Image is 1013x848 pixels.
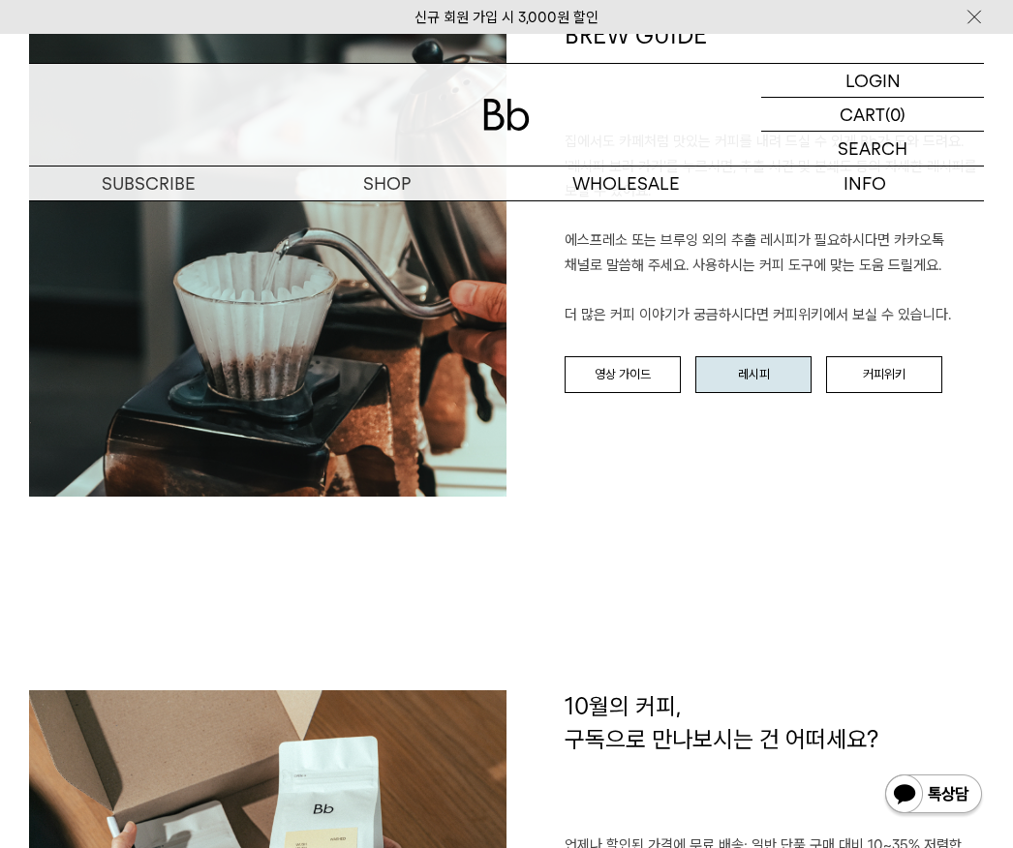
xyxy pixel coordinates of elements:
[565,356,681,393] a: 영상 가이드
[414,9,599,26] a: 신규 회원 가입 시 3,000원 할인
[565,130,984,327] p: 집에서도 카페처럼 맛있는 커피를 내려 드실 ﻿수 있게 Bb가 도와 드려요. '레시피 보러 가기'를 누르시면, 추출 시간 및 분쇄도 등의 자세한 레시피를 보실 수 있어요. 에스...
[29,19,506,497] img: a9080350f8f7d047e248a4ae6390d20f_153659.jpg
[826,356,942,393] a: 커피위키
[840,98,885,131] p: CART
[885,98,906,131] p: (0)
[268,167,507,200] a: SHOP
[761,64,984,98] a: LOGIN
[565,690,984,833] h1: 10월의 커피, 구독으로 만나보시는 건 어떠세요?
[838,132,907,166] p: SEARCH
[29,167,268,200] a: SUBSCRIBE
[761,98,984,132] a: CART (0)
[746,167,985,200] p: INFO
[483,99,530,131] img: 로고
[695,356,812,393] a: 레시피
[883,772,984,819] img: 카카오톡 채널 1:1 채팅 버튼
[506,167,746,200] p: WHOLESALE
[845,64,901,97] p: LOGIN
